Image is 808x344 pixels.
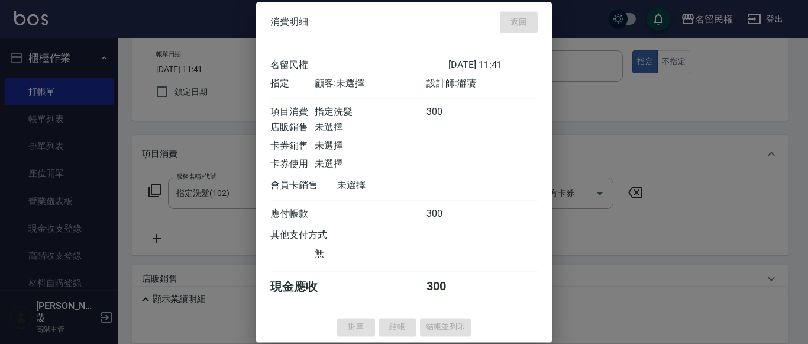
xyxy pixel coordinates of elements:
div: 卡券使用 [270,158,315,171]
div: 未選擇 [315,140,426,152]
div: 現金應收 [270,279,337,295]
div: 300 [426,208,471,220]
div: 未選擇 [315,121,426,134]
span: 消費明細 [270,16,308,28]
div: 無 [315,247,426,260]
div: 店販銷售 [270,121,315,134]
div: 項目消費 [270,106,315,118]
div: 未選擇 [337,179,448,192]
div: 應付帳款 [270,208,315,220]
div: 設計師: 瀞蓤 [426,78,538,90]
div: 會員卡銷售 [270,179,337,192]
div: 300 [426,279,471,295]
div: 顧客: 未選擇 [315,78,426,90]
div: 300 [426,106,471,118]
div: 指定洗髮 [315,106,426,118]
div: 其他支付方式 [270,229,360,242]
div: 名留民權 [270,59,448,72]
div: [DATE] 11:41 [448,59,538,72]
div: 指定 [270,78,315,90]
div: 未選擇 [315,158,426,171]
div: 卡券銷售 [270,140,315,152]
